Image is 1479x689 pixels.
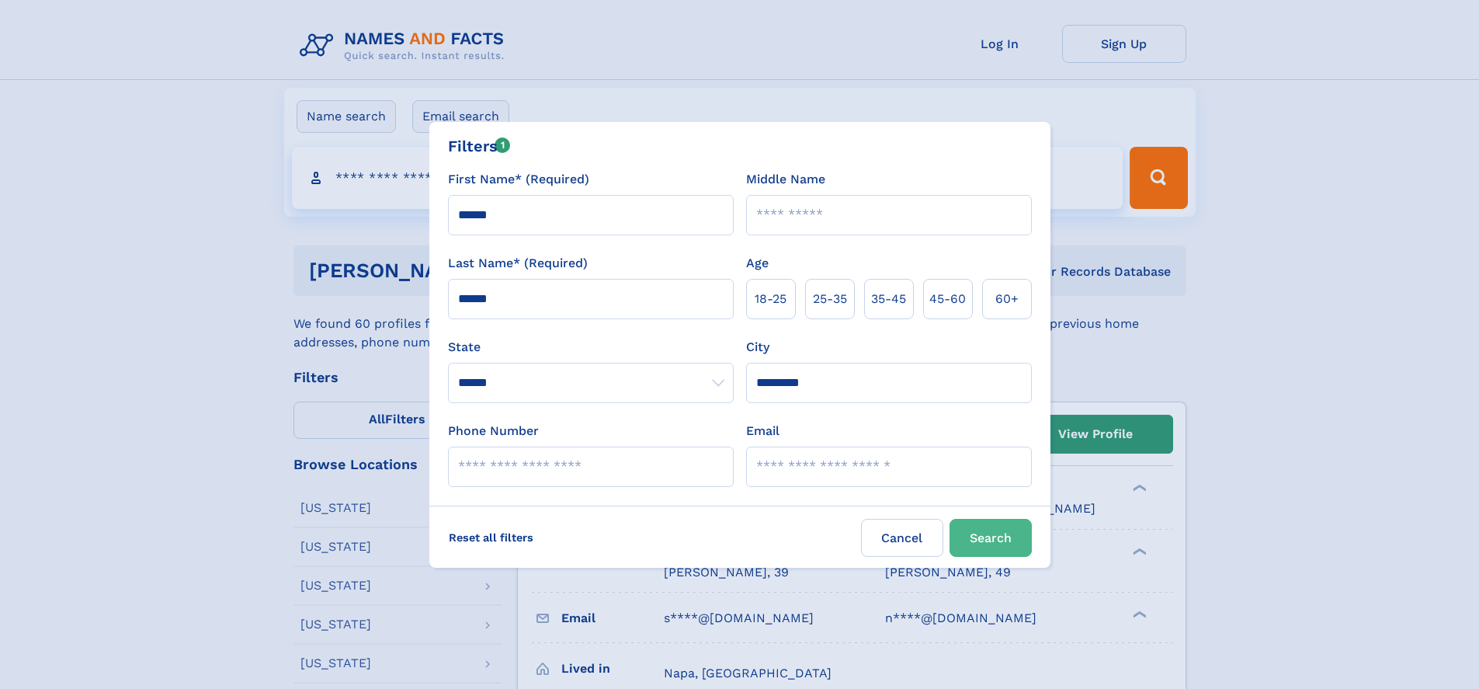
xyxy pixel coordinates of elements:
[448,422,539,440] label: Phone Number
[746,170,825,189] label: Middle Name
[746,338,769,357] label: City
[929,290,966,308] span: 45‑60
[448,134,511,158] div: Filters
[813,290,847,308] span: 25‑35
[448,170,589,189] label: First Name* (Required)
[746,254,769,273] label: Age
[871,290,906,308] span: 35‑45
[448,338,734,357] label: State
[995,290,1019,308] span: 60+
[448,254,588,273] label: Last Name* (Required)
[950,519,1032,557] button: Search
[755,290,786,308] span: 18‑25
[746,422,779,440] label: Email
[439,519,543,556] label: Reset all filters
[861,519,943,557] label: Cancel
